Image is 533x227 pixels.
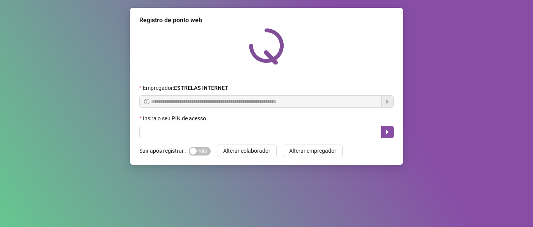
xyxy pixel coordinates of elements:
[139,145,189,157] label: Sair após registrar
[384,129,391,135] span: caret-right
[139,16,394,25] div: Registro de ponto web
[289,147,336,155] span: Alterar empregador
[283,145,343,157] button: Alterar empregador
[217,145,277,157] button: Alterar colaborador
[249,28,284,64] img: QRPoint
[174,85,228,91] strong: ESTRELAS INTERNET
[223,147,270,155] span: Alterar colaborador
[143,84,228,92] span: Empregador :
[139,114,211,123] label: Insira o seu PIN de acesso
[144,99,149,104] span: info-circle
